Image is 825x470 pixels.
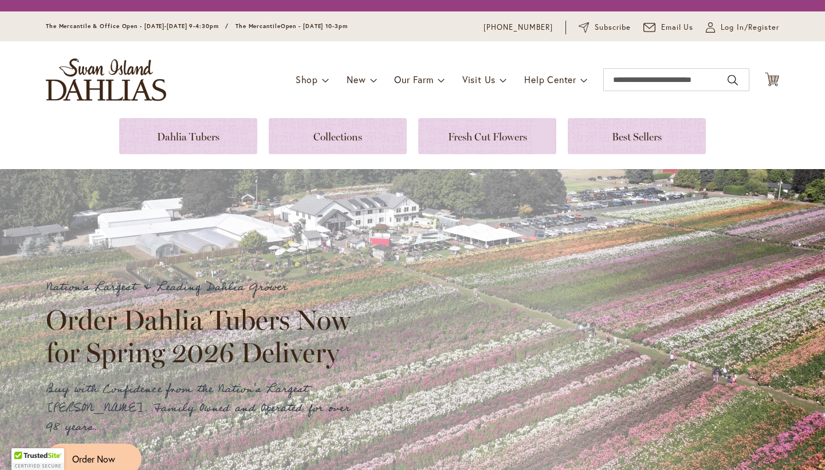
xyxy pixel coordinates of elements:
[394,73,433,85] span: Our Farm
[281,22,348,30] span: Open - [DATE] 10-3pm
[296,73,318,85] span: Shop
[46,22,281,30] span: The Mercantile & Office Open - [DATE]-[DATE] 9-4:30pm / The Mercantile
[46,380,361,437] p: Buy with Confidence from the Nation's Largest [PERSON_NAME]. Family Owned and Operated for over 9...
[595,22,631,33] span: Subscribe
[643,22,694,33] a: Email Us
[46,58,166,101] a: store logo
[347,73,366,85] span: New
[706,22,779,33] a: Log In/Register
[728,71,738,89] button: Search
[579,22,631,33] a: Subscribe
[484,22,553,33] a: [PHONE_NUMBER]
[46,278,361,297] p: Nation's Largest & Leading Dahlia Grower
[462,73,496,85] span: Visit Us
[661,22,694,33] span: Email Us
[721,22,779,33] span: Log In/Register
[46,304,361,368] h2: Order Dahlia Tubers Now for Spring 2026 Delivery
[524,73,576,85] span: Help Center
